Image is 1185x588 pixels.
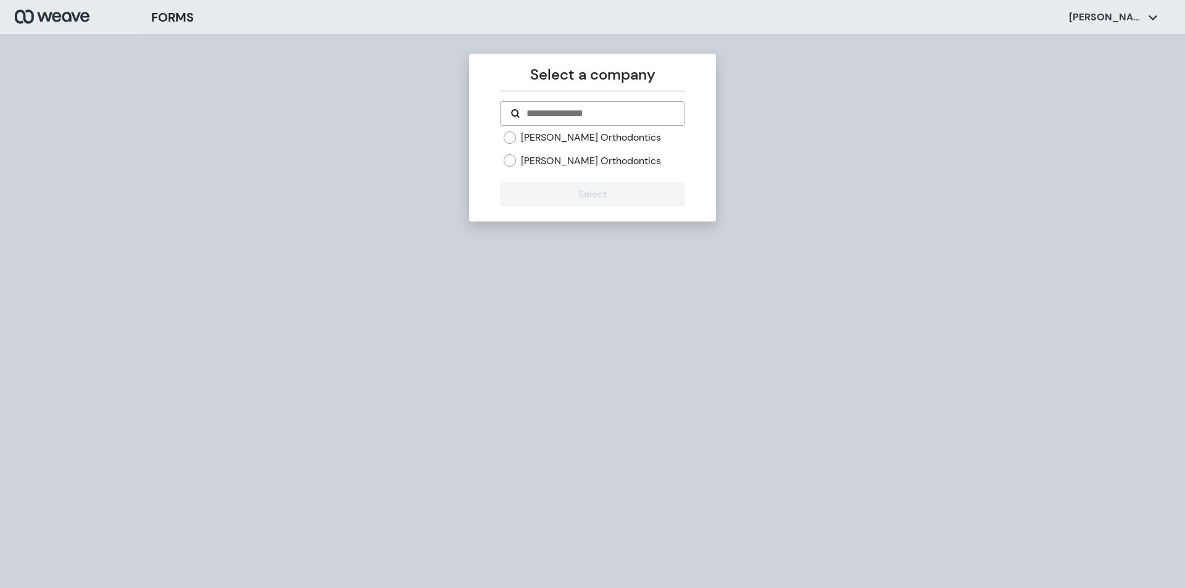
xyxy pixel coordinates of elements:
label: [PERSON_NAME] Orthodontics [521,131,661,144]
h3: FORMS [151,8,194,27]
input: Search [525,106,674,121]
p: [PERSON_NAME] [1069,10,1143,24]
p: Select a company [500,64,684,86]
label: [PERSON_NAME] Orthodontics [521,154,661,168]
button: Select [500,182,684,207]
